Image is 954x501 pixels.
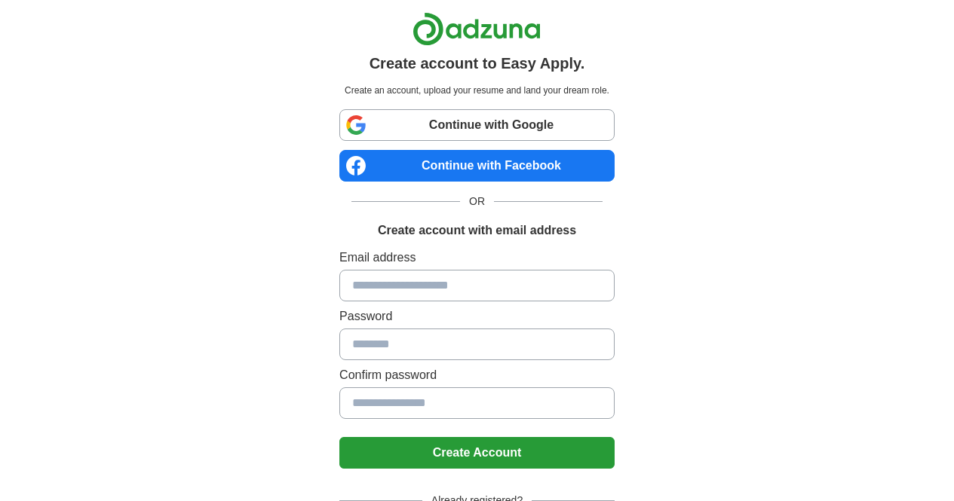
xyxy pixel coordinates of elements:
[378,221,576,240] h1: Create account with email address
[339,109,615,141] a: Continue with Google
[342,84,612,97] p: Create an account, upload your resume and land your dream role.
[339,437,615,469] button: Create Account
[339,307,615,325] label: Password
[460,194,494,209] span: OR
[339,249,615,267] label: Email address
[339,150,615,182] a: Continue with Facebook
[339,366,615,384] label: Confirm password
[370,52,585,75] h1: Create account to Easy Apply.
[413,12,541,46] img: Adzuna logo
